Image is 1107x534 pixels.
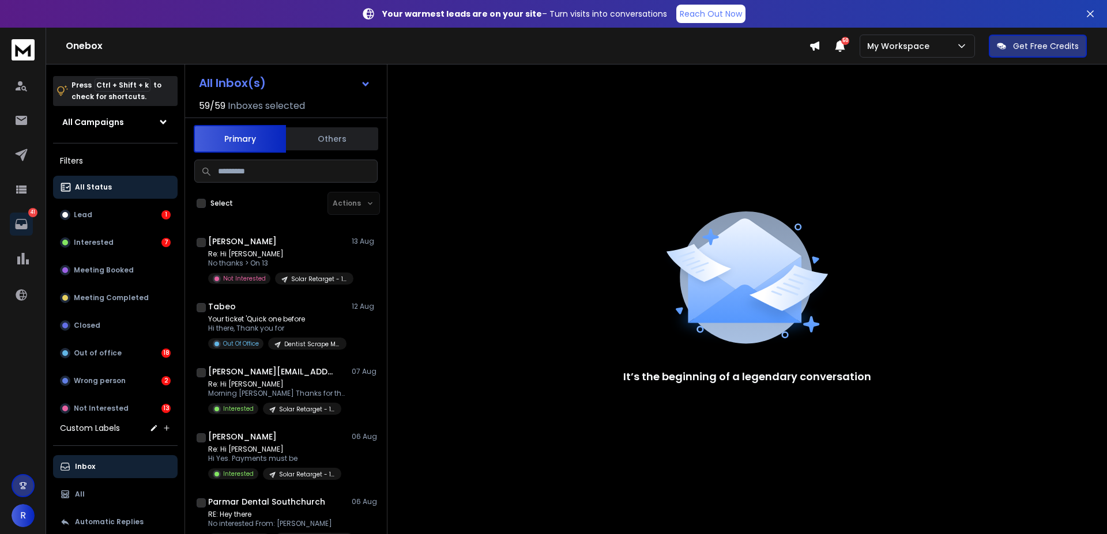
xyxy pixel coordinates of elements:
button: Out of office18 [53,342,178,365]
p: All Status [75,183,112,192]
p: Out of office [74,349,122,358]
span: 50 [841,37,849,45]
p: Wrong person [74,376,126,385]
h1: Tabeo [208,301,236,312]
p: 06 Aug [352,432,378,441]
p: Solar Retarget - 1st 500 [291,275,347,283]
span: Ctrl + Shift + k [95,78,150,92]
button: All Inbox(s) [190,71,380,94]
h3: Filters [53,153,178,169]
button: Wrong person2 [53,369,178,392]
img: logo [12,39,35,60]
p: Dentist Scrape Maps [284,340,340,349]
p: Re: Hi [PERSON_NAME] [208,249,347,259]
p: Meeting Completed [74,293,149,302]
p: Reach Out Now [680,8,742,20]
div: 13 [161,404,171,413]
button: Inbox [53,455,178,478]
p: Meeting Booked [74,266,134,275]
span: 59 / 59 [199,99,225,113]
h3: Custom Labels [60,422,120,434]
p: Solar Retarget - 1st 500 [279,470,334,479]
p: 12 Aug [352,302,378,311]
p: 07 Aug [352,367,378,376]
p: 41 [28,208,37,217]
button: Lead1 [53,203,178,226]
p: No interested From: [PERSON_NAME] [208,519,347,528]
p: Not Interested [74,404,129,413]
div: 7 [161,238,171,247]
button: Get Free Credits [989,35,1087,58]
div: 18 [161,349,171,358]
p: My Workspace [867,40,934,52]
p: Re: Hi [PERSON_NAME] [208,380,347,389]
p: Hi there, Thank you for [208,324,347,333]
p: Closed [74,321,100,330]
strong: Your warmest leads are on your site [382,8,542,20]
button: Primary [194,125,286,153]
button: Automatic Replies [53,510,178,533]
a: Reach Out Now [676,5,745,23]
p: Inbox [75,462,95,471]
button: Closed [53,314,178,337]
button: All [53,483,178,506]
button: All Status [53,176,178,199]
div: 2 [161,376,171,385]
p: Interested [74,238,114,247]
h1: Parmar Dental Southchurch [208,496,325,508]
button: Others [286,126,378,152]
p: Lead [74,210,92,219]
h1: [PERSON_NAME] [208,431,277,442]
button: R [12,504,35,527]
p: Out Of Office [223,339,259,348]
button: Meeting Completed [53,286,178,309]
p: Interested [223,404,254,413]
p: Your ticket 'Quick one before [208,315,347,324]
p: Morning [PERSON_NAME] Thanks for the reply, [208,389,347,398]
p: Automatic Replies [75,517,144,527]
p: Hi Yes. Payments must be [208,454,341,463]
h1: All Inbox(s) [199,77,266,89]
p: RE: Hey there [208,510,347,519]
p: Interested [223,469,254,478]
div: 1 [161,210,171,219]
button: All Campaigns [53,111,178,134]
p: No thanks > On 13 [208,259,347,268]
a: 41 [10,213,33,236]
button: Not Interested13 [53,397,178,420]
h1: [PERSON_NAME] [208,236,277,247]
p: 13 Aug [352,237,378,246]
p: Get Free Credits [1013,40,1079,52]
p: All [75,490,85,499]
button: Meeting Booked [53,259,178,282]
p: It’s the beginning of a legendary conversation [623,369,871,385]
p: 06 Aug [352,497,378,506]
p: – Turn visits into conversations [382,8,667,20]
p: Re: Hi [PERSON_NAME] [208,445,341,454]
h1: [PERSON_NAME][EMAIL_ADDRESS][DOMAIN_NAME] [208,366,335,377]
p: Solar Retarget - 1st 500 [279,405,334,414]
p: Press to check for shortcuts. [71,79,161,103]
button: Interested7 [53,231,178,254]
h1: All Campaigns [62,116,124,128]
p: Not Interested [223,274,266,283]
label: Select [210,199,233,208]
h1: Onebox [66,39,809,53]
h3: Inboxes selected [228,99,305,113]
